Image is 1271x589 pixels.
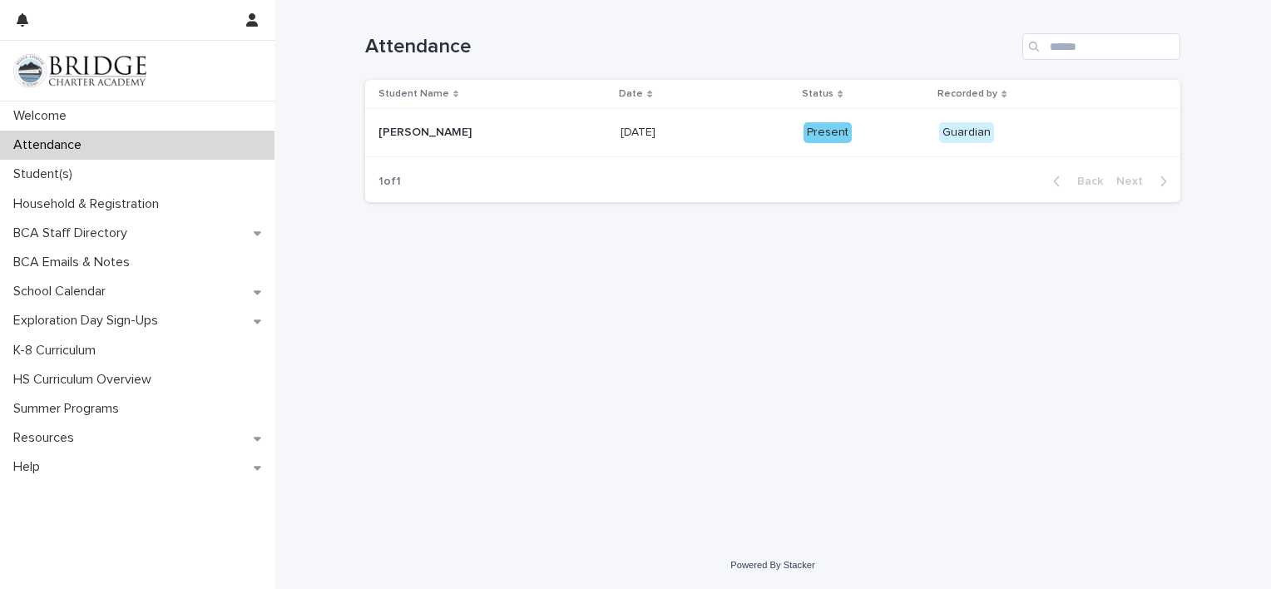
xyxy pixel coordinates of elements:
[937,85,997,103] p: Recorded by
[365,35,1016,59] h1: Attendance
[13,54,146,87] img: V1C1m3IdTEidaUdm9Hs0
[1110,174,1180,189] button: Next
[939,122,994,143] div: Guardian
[365,161,414,202] p: 1 of 1
[378,122,475,140] p: [PERSON_NAME]
[1067,176,1103,187] span: Back
[7,137,95,153] p: Attendance
[804,122,852,143] div: Present
[7,459,53,475] p: Help
[7,343,109,359] p: K-8 Curriculum
[7,372,165,388] p: HS Curriculum Overview
[378,85,449,103] p: Student Name
[7,284,119,299] p: School Calendar
[802,85,833,103] p: Status
[730,560,814,570] a: Powered By Stacker
[619,85,643,103] p: Date
[7,108,80,124] p: Welcome
[7,401,132,417] p: Summer Programs
[7,255,143,270] p: BCA Emails & Notes
[7,313,171,329] p: Exploration Day Sign-Ups
[7,196,172,212] p: Household & Registration
[7,225,141,241] p: BCA Staff Directory
[1116,176,1153,187] span: Next
[365,109,1180,157] tr: [PERSON_NAME][PERSON_NAME] [DATE][DATE] PresentGuardian
[7,430,87,446] p: Resources
[621,122,659,140] p: [DATE]
[1022,33,1180,60] input: Search
[7,166,86,182] p: Student(s)
[1040,174,1110,189] button: Back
